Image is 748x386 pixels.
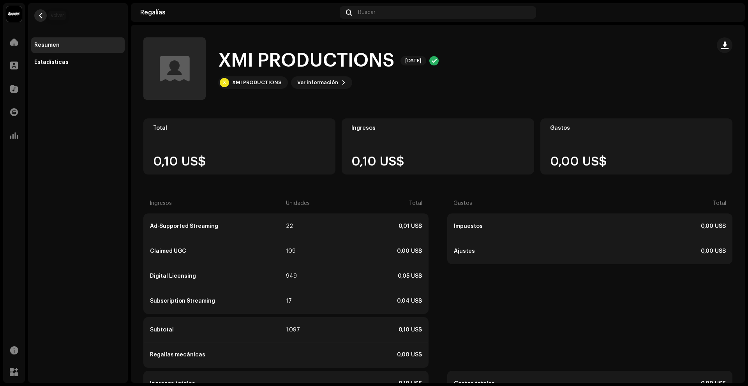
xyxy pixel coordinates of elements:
[150,352,285,358] div: Regalías mecánicas
[550,125,723,131] div: Gastos
[453,200,589,206] div: Gastos
[34,59,69,65] div: Estadísticas
[723,6,736,19] img: 1db84ccb-9bf9-4989-b084-76f78488e5bc
[31,37,125,53] re-m-nav-item: Resumen
[591,248,726,254] div: 0,00 US$
[150,223,284,229] div: Ad-Supported Streaming
[286,223,313,229] div: 22
[351,125,524,131] div: Ingresos
[286,200,313,206] div: Unidades
[314,273,422,279] div: 0,05 US$
[150,327,284,333] div: Subtotal
[454,223,589,229] div: Impuestos
[232,79,282,86] div: XMI PRODUCTIONS
[153,125,326,131] div: Total
[314,327,422,333] div: 0,10 US$
[454,248,589,254] div: Ajustes
[218,48,394,73] h1: XMI PRODUCTIONS
[287,352,422,358] div: 0,00 US$
[314,223,422,229] div: 0,01 US$
[540,118,732,174] re-o-card-value: Gastos
[34,42,60,48] div: Resumen
[591,200,726,206] div: Total
[286,273,313,279] div: 949
[342,118,534,174] re-o-card-value: Ingresos
[150,273,284,279] div: Digital Licensing
[150,298,284,304] div: Subscription Streaming
[286,298,313,304] div: 17
[140,9,337,16] div: Regalías
[31,55,125,70] re-m-nav-item: Estadísticas
[286,248,313,254] div: 109
[591,223,726,229] div: 0,00 US$
[286,327,313,333] div: 1.097
[143,118,335,174] re-o-card-value: Total
[314,248,422,254] div: 0,00 US$
[150,200,284,206] div: Ingresos
[291,76,352,89] button: Ver información
[400,56,426,65] span: [DATE]
[150,248,284,254] div: Claimed UGC
[6,6,22,22] img: 10370c6a-d0e2-4592-b8a2-38f444b0ca44
[297,75,338,90] span: Ver información
[220,78,229,87] div: X
[358,9,376,16] span: Buscar
[314,298,422,304] div: 0,04 US$
[314,200,422,206] div: Total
